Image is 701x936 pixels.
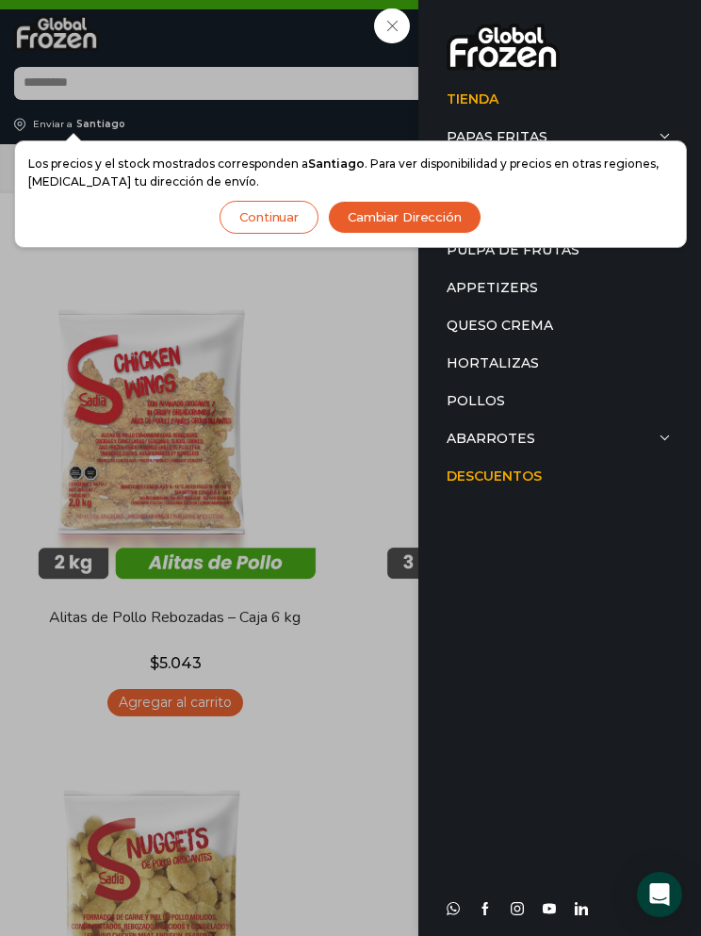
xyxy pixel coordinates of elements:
strong: Santiago [308,156,365,171]
a: Appetizers [447,269,673,306]
a: Descuentos [447,457,673,495]
a: Pollos [447,382,673,419]
a: Queso Crema [447,306,673,344]
a: Pulpa de Frutas [447,231,673,269]
a: Abarrotes [447,419,673,457]
div: Open Intercom Messenger [637,872,682,917]
a: Hortalizas [447,344,673,382]
a: Papas Fritas [447,118,673,156]
a: Tienda [447,80,673,118]
p: Los precios y el stock mostrados corresponden a . Para ver disponibilidad y precios en otras regi... [28,155,673,190]
button: Cambiar Dirección [328,201,481,234]
button: Continuar [220,201,318,234]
